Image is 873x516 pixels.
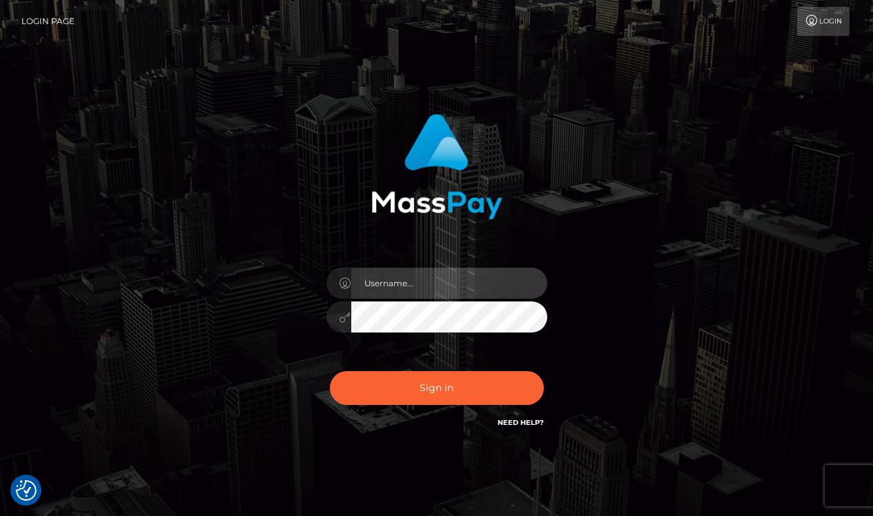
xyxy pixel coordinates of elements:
input: Username... [351,268,547,299]
a: Login Page [21,7,75,36]
img: Revisit consent button [16,480,37,501]
button: Sign in [330,371,544,405]
img: MassPay Login [371,114,502,219]
a: Need Help? [498,418,544,427]
button: Consent Preferences [16,480,37,501]
a: Login [797,7,850,36]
